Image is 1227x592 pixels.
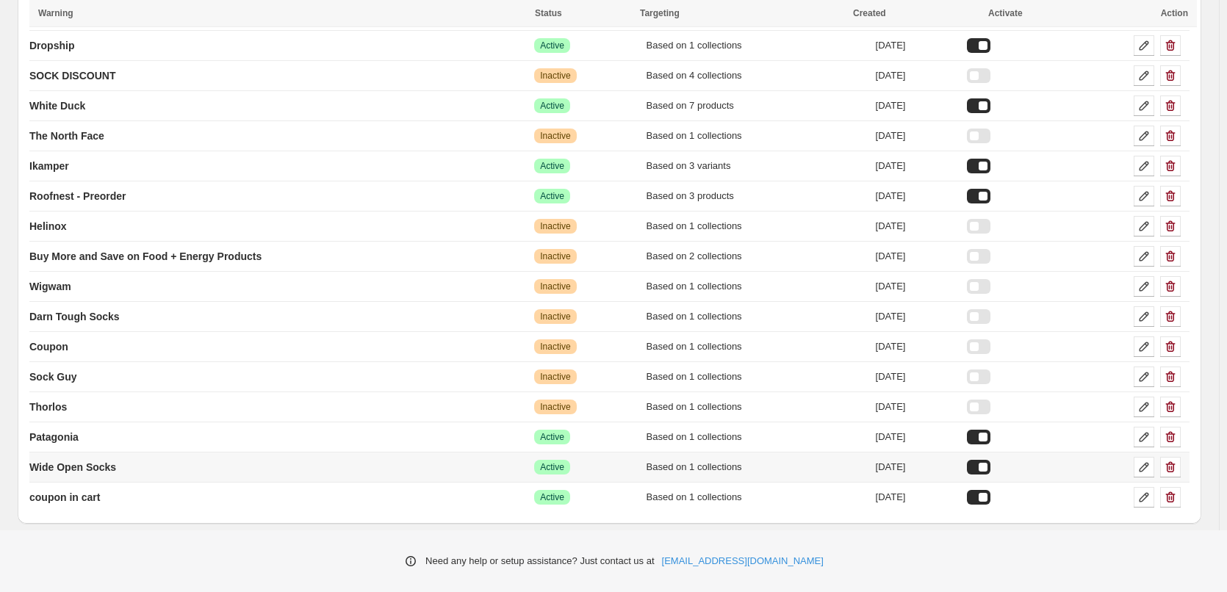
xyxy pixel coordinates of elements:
div: Based on 4 collections [647,68,867,83]
div: [DATE] [876,339,958,354]
div: [DATE] [876,219,958,234]
div: Based on 2 collections [647,249,867,264]
a: Helinox [29,214,67,238]
div: [DATE] [876,430,958,444]
span: Inactive [540,311,570,322]
div: Based on 1 collections [647,490,867,505]
p: Patagonia [29,430,79,444]
div: [DATE] [876,309,958,324]
div: [DATE] [876,98,958,113]
p: Helinox [29,219,67,234]
a: Patagonia [29,425,79,449]
a: Coupon [29,335,68,358]
div: [DATE] [876,38,958,53]
span: Active [540,491,564,503]
span: Inactive [540,341,570,353]
a: Dropship [29,34,74,57]
div: [DATE] [876,129,958,143]
div: Based on 7 products [647,98,867,113]
span: Active [540,100,564,112]
span: Action [1161,8,1188,18]
p: Sock Guy [29,369,77,384]
a: Buy More and Save on Food + Energy Products [29,245,262,268]
a: Roofnest - Preorder [29,184,126,208]
div: [DATE] [876,159,958,173]
span: Active [540,431,564,443]
div: [DATE] [876,68,958,83]
p: SOCK DISCOUNT [29,68,115,83]
span: Warning [38,8,73,18]
p: Coupon [29,339,68,354]
div: [DATE] [876,189,958,203]
span: Inactive [540,371,570,383]
span: Inactive [540,70,570,82]
a: Thorlos [29,395,67,419]
div: [DATE] [876,490,958,505]
a: Wigwam [29,275,71,298]
p: Wigwam [29,279,71,294]
span: Inactive [540,401,570,413]
div: [DATE] [876,400,958,414]
div: Based on 1 collections [647,309,867,324]
div: Based on 1 collections [647,219,867,234]
a: SOCK DISCOUNT [29,64,115,87]
p: Wide Open Socks [29,460,116,474]
span: Active [540,461,564,473]
p: Thorlos [29,400,67,414]
div: Based on 3 variants [647,159,867,173]
p: Ikamper [29,159,69,173]
p: The North Face [29,129,104,143]
div: Based on 1 collections [647,430,867,444]
div: [DATE] [876,460,958,474]
span: Inactive [540,250,570,262]
span: Inactive [540,220,570,232]
a: [EMAIL_ADDRESS][DOMAIN_NAME] [662,554,824,568]
a: Ikamper [29,154,69,178]
p: Dropship [29,38,74,53]
div: Based on 1 collections [647,279,867,294]
p: coupon in cart [29,490,100,505]
p: Roofnest - Preorder [29,189,126,203]
a: Darn Tough Socks [29,305,120,328]
span: Created [853,8,886,18]
p: Darn Tough Socks [29,309,120,324]
p: White Duck [29,98,85,113]
div: Based on 1 collections [647,38,867,53]
div: [DATE] [876,279,958,294]
span: Inactive [540,130,570,142]
span: Targeting [640,8,680,18]
div: Based on 1 collections [647,400,867,414]
div: Based on 1 collections [647,369,867,384]
p: Buy More and Save on Food + Energy Products [29,249,262,264]
div: Based on 1 collections [647,339,867,354]
div: Based on 1 collections [647,129,867,143]
span: Active [540,40,564,51]
div: [DATE] [876,369,958,384]
span: Activate [988,8,1023,18]
a: coupon in cart [29,485,100,509]
span: Status [535,8,562,18]
a: The North Face [29,124,104,148]
span: Inactive [540,281,570,292]
span: Active [540,160,564,172]
div: Based on 3 products [647,189,867,203]
span: Active [540,190,564,202]
a: White Duck [29,94,85,118]
div: [DATE] [876,249,958,264]
div: Based on 1 collections [647,460,867,474]
a: Sock Guy [29,365,77,389]
a: Wide Open Socks [29,455,116,479]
